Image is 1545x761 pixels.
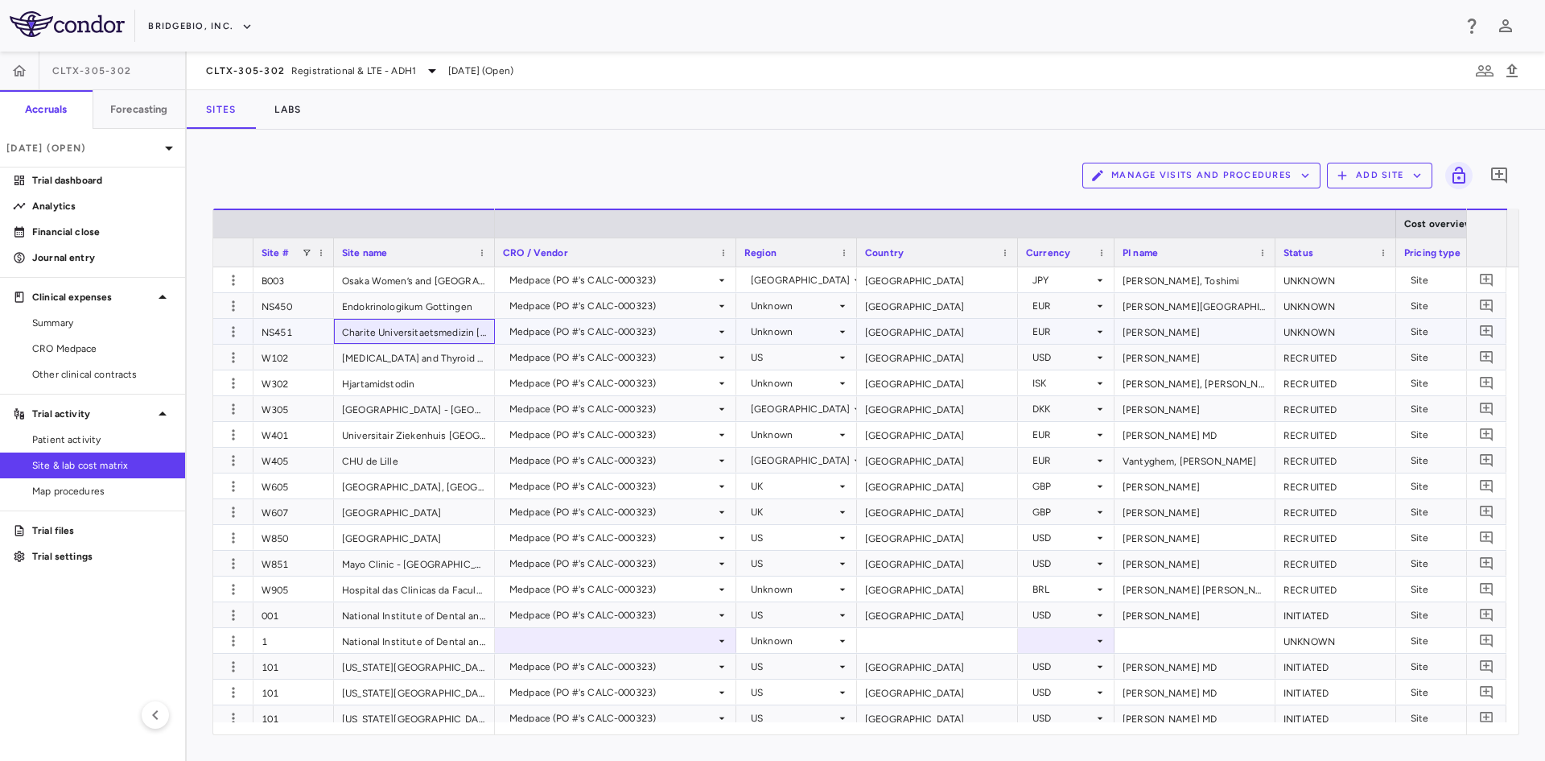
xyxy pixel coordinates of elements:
button: Add comment [1476,372,1498,394]
div: RECRUITED [1275,525,1396,550]
div: [PERSON_NAME] MD [1114,654,1275,679]
div: [GEOGRAPHIC_DATA] [857,525,1018,550]
div: Medpace (PO #'s CALC-000323) [509,267,715,293]
button: Add comment [1476,656,1498,677]
span: Site & lab cost matrix [32,458,172,473]
span: Map procedures [32,484,172,498]
div: W851 [253,551,334,576]
div: Site [1411,267,1496,293]
div: [PERSON_NAME] [1114,499,1275,524]
button: BridgeBio, Inc. [148,14,253,39]
p: Clinical expenses [32,290,153,304]
div: [GEOGRAPHIC_DATA] [751,267,851,293]
div: [GEOGRAPHIC_DATA] [857,293,1018,318]
button: Labs [255,90,320,129]
div: [PERSON_NAME] [1114,525,1275,550]
div: RECRUITED [1275,370,1396,395]
button: Add comment [1476,604,1498,626]
div: Site [1411,705,1496,731]
div: [GEOGRAPHIC_DATA] [857,396,1018,421]
p: Trial settings [32,549,172,564]
svg: Add comment [1479,607,1494,622]
div: [PERSON_NAME] [1114,551,1275,576]
div: INITIATED [1275,654,1396,679]
div: [GEOGRAPHIC_DATA] [857,448,1018,473]
svg: Add comment [1479,324,1494,339]
div: [PERSON_NAME], [PERSON_NAME] [1114,370,1275,395]
svg: Add comment [1479,710,1494,726]
div: 101 [253,705,334,730]
div: [PERSON_NAME] [1114,602,1275,627]
div: US [751,345,836,370]
div: Medpace (PO #'s CALC-000323) [509,654,715,680]
button: Add comment [1476,269,1498,291]
div: W102 [253,345,334,370]
div: Osaka Women’s and [GEOGRAPHIC_DATA] [334,267,495,292]
div: Unknown [751,293,836,319]
div: Medpace (PO #'s CALC-000323) [509,551,715,577]
div: [GEOGRAPHIC_DATA] [857,705,1018,730]
span: Currency [1026,247,1070,258]
svg: Add comment [1479,581,1494,597]
p: Journal entry [32,250,172,265]
div: Medpace (PO #'s CALC-000323) [509,345,715,370]
div: [GEOGRAPHIC_DATA] [751,396,851,422]
div: Site [1411,345,1496,370]
div: [US_STATE][GEOGRAPHIC_DATA] (IU) [GEOGRAPHIC_DATA] [334,654,495,679]
div: [GEOGRAPHIC_DATA] [334,499,495,524]
span: CLTX-305-302 [52,64,131,77]
div: Unknown [751,370,836,396]
h6: Accruals [25,102,67,117]
div: EUR [1032,448,1094,474]
div: Endokrinologikum Gottingen [334,293,495,318]
p: Trial activity [32,407,153,421]
div: Unknown [751,319,836,345]
span: Region [744,247,777,258]
div: [GEOGRAPHIC_DATA] [857,474,1018,498]
div: US [751,525,836,551]
div: [GEOGRAPHIC_DATA] [857,602,1018,627]
div: [PERSON_NAME] [1114,474,1275,498]
div: Universitair Ziekenhuis [GEOGRAPHIC_DATA] [334,422,495,447]
div: RECRUITED [1275,577,1396,602]
button: Add comment [1476,578,1498,600]
div: [PERSON_NAME] [1114,319,1275,344]
div: 101 [253,680,334,705]
div: Site [1411,422,1496,448]
div: W302 [253,370,334,395]
div: RECRUITED [1275,422,1396,447]
div: [GEOGRAPHIC_DATA] [857,551,1018,576]
div: [PERSON_NAME] [PERSON_NAME] [1114,577,1275,602]
div: Site [1411,577,1496,602]
div: [GEOGRAPHIC_DATA] [857,319,1018,344]
div: Unknown [751,422,836,448]
button: Add comment [1476,527,1498,548]
div: Site [1411,370,1496,396]
button: Add comment [1476,321,1498,342]
div: National Institute of Dental and Craniofacial Research [334,628,495,653]
svg: Add comment [1479,427,1494,442]
div: RECRUITED [1275,499,1396,524]
span: Status [1283,247,1313,258]
div: 001 [253,602,334,627]
div: US [751,602,836,628]
button: Add comment [1476,630,1498,651]
div: US [751,551,836,577]
div: Site [1411,525,1496,551]
div: UK [751,474,836,499]
div: US [751,654,836,680]
button: Add comment [1476,707,1498,729]
div: Medpace (PO #'s CALC-000323) [509,525,715,551]
div: Unknown [751,628,836,654]
div: Vantyghem, [PERSON_NAME] [1114,448,1275,473]
div: [GEOGRAPHIC_DATA] [857,267,1018,292]
button: Add comment [1476,295,1498,316]
div: Medpace (PO #'s CALC-000323) [509,474,715,499]
div: USD [1032,525,1094,551]
div: Medpace (PO #'s CALC-000323) [509,396,715,422]
button: Add comment [1476,552,1498,574]
div: RECRUITED [1275,551,1396,576]
div: UK [751,499,836,525]
div: [MEDICAL_DATA] and Thyroid Center of [GEOGRAPHIC_DATA] [334,345,495,370]
div: EUR [1032,293,1094,319]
